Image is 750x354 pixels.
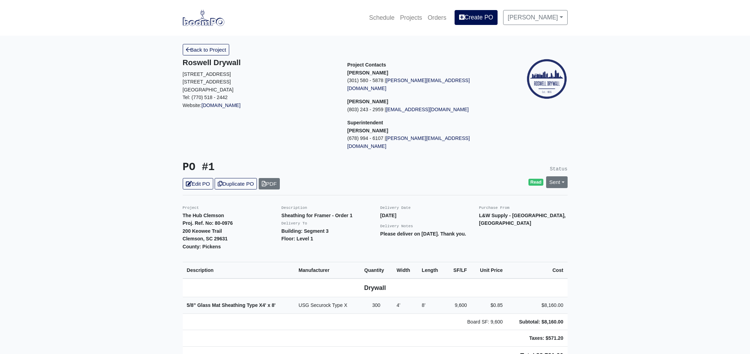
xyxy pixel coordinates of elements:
[183,178,213,189] a: Edit PO
[183,213,224,218] strong: The Hub Clemson
[397,10,425,25] a: Projects
[271,302,275,308] span: 8'
[397,302,400,308] span: 4'
[183,44,230,55] a: Back to Project
[380,231,466,237] strong: Please deliver on [DATE]. Thank you.
[183,94,337,101] p: Tel: (770) 518 - 2442
[503,10,567,25] a: [PERSON_NAME]
[479,206,510,210] small: Purchase From
[546,176,568,188] a: Sent
[446,297,471,314] td: 9,600
[380,213,397,218] strong: [DATE]
[183,236,228,241] strong: Clemson, SC 29631
[347,128,388,133] strong: [PERSON_NAME]
[347,78,470,91] a: [PERSON_NAME][EMAIL_ADDRESS][DOMAIN_NAME]
[380,206,411,210] small: Delivery Date
[201,103,241,108] a: [DOMAIN_NAME]
[347,134,502,150] p: (678) 994 - 6107 |
[294,297,360,314] td: USG Securock Type X
[347,106,502,114] p: (803) 243 - 2959 |
[471,297,507,314] td: $0.85
[380,224,413,228] small: Delivery Notes
[183,86,337,94] p: [GEOGRAPHIC_DATA]
[268,302,270,308] span: x
[417,262,446,278] th: Length
[183,161,370,174] h3: PO #1
[550,166,568,172] small: Status
[467,319,503,325] span: Board SF: 9,600
[366,10,397,25] a: Schedule
[455,10,498,25] a: Create PO
[364,284,386,291] b: Drywall
[282,228,329,234] strong: Building: Segment 3
[347,77,502,92] p: (301) 580 - 5878 |
[360,297,392,314] td: 300
[183,10,224,26] img: boomPO
[507,297,568,314] td: $8,160.00
[187,302,276,308] strong: 5/8” Glass Mat Sheathing Type X
[183,206,199,210] small: Project
[528,179,543,186] span: Read
[262,302,266,308] span: 4'
[183,244,221,249] strong: County: Pickens
[347,70,388,76] strong: [PERSON_NAME]
[347,120,383,125] span: Superintendent
[446,262,471,278] th: SF/LF
[183,228,222,234] strong: 200 Keowee Trail
[360,262,392,278] th: Quantity
[183,58,337,67] h5: Roswell Drywall
[507,262,568,278] th: Cost
[471,262,507,278] th: Unit Price
[294,262,360,278] th: Manufacturer
[259,178,280,189] a: PDF
[183,70,337,78] p: [STREET_ADDRESS]
[183,220,233,226] strong: Proj. Ref. No: 80-0976
[282,213,353,218] strong: Sheathing for Framer - Order 1
[183,78,337,86] p: [STREET_ADDRESS]
[393,262,418,278] th: Width
[183,262,294,278] th: Description
[425,10,449,25] a: Orders
[282,206,307,210] small: Description
[386,107,469,112] a: [EMAIL_ADDRESS][DOMAIN_NAME]
[507,330,568,347] td: Taxes: $571.20
[347,135,470,149] a: [PERSON_NAME][EMAIL_ADDRESS][DOMAIN_NAME]
[422,302,425,308] span: 8'
[479,212,568,227] p: L&W Supply - [GEOGRAPHIC_DATA], [GEOGRAPHIC_DATA]
[282,221,307,225] small: Delivery To
[507,313,568,330] td: Subtotal: $8,160.00
[347,62,386,68] span: Project Contacts
[282,236,313,241] strong: Floor: Level 1
[215,178,257,189] a: Duplicate PO
[183,58,337,109] div: Website:
[347,99,388,104] strong: [PERSON_NAME]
